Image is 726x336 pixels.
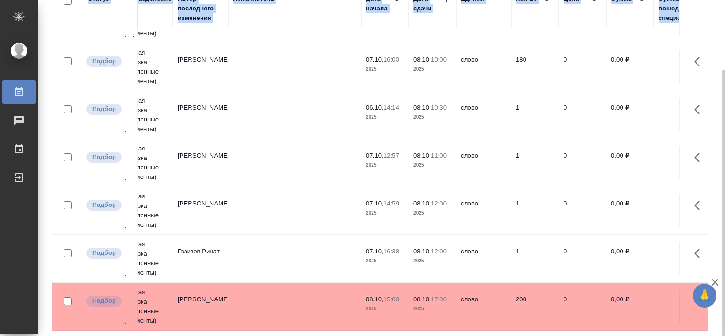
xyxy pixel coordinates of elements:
[511,242,559,275] td: 1
[366,104,383,111] p: 06.10,
[366,160,404,170] p: 2025
[413,104,431,111] p: 08.10,
[559,146,606,179] td: 0
[511,194,559,227] td: 1
[606,50,654,84] td: 0,00 ₽
[118,91,173,139] td: Прямая загрузка (шаблонные документы)
[413,200,431,207] p: 08.10,
[173,194,228,227] td: [PERSON_NAME]
[688,290,711,313] button: Здесь прячутся важные кнопки
[456,98,511,131] td: слово
[456,242,511,275] td: слово
[86,151,133,164] div: Можно подбирать исполнителей
[413,112,451,122] p: 2025
[413,256,451,266] p: 2025
[92,104,116,114] p: Подбор
[413,304,451,314] p: 2025
[173,290,228,323] td: [PERSON_NAME]
[383,248,399,255] p: 16:38
[366,200,383,207] p: 07.10,
[173,98,228,131] td: [PERSON_NAME]
[383,296,399,303] p: 15:00
[366,304,404,314] p: 2025
[688,98,711,121] button: Здесь прячутся важные кнопки
[86,295,133,308] div: Можно подбирать исполнителей
[92,248,116,258] p: Подбор
[413,296,431,303] p: 08.10,
[413,160,451,170] p: 2025
[456,290,511,323] td: слово
[606,98,654,131] td: 0,00 ₽
[559,242,606,275] td: 0
[92,200,116,210] p: Подбор
[366,112,404,122] p: 2025
[118,283,173,330] td: Прямая загрузка (шаблонные документы)
[511,146,559,179] td: 1
[173,146,228,179] td: [PERSON_NAME]
[366,248,383,255] p: 07.10,
[606,290,654,323] td: 0,00 ₽
[693,284,716,308] button: 🙏
[431,152,447,159] p: 11:00
[173,50,228,84] td: [PERSON_NAME]
[413,248,431,255] p: 08.10,
[86,247,133,260] div: Можно подбирать исполнителей
[366,65,404,74] p: 2025
[366,256,404,266] p: 2025
[383,56,399,63] p: 16:00
[559,98,606,131] td: 0
[413,56,431,63] p: 08.10,
[511,50,559,84] td: 180
[92,152,116,162] p: Подбор
[383,104,399,111] p: 14:14
[413,65,451,74] p: 2025
[456,194,511,227] td: слово
[366,208,404,218] p: 2025
[92,56,116,66] p: Подбор
[606,146,654,179] td: 0,00 ₽
[456,146,511,179] td: слово
[606,242,654,275] td: 0,00 ₽
[383,152,399,159] p: 12:57
[559,194,606,227] td: 0
[118,43,173,91] td: Прямая загрузка (шаблонные документы)
[86,199,133,212] div: Можно подбирать исполнителей
[559,50,606,84] td: 0
[431,200,447,207] p: 12:00
[413,208,451,218] p: 2025
[366,296,383,303] p: 08.10,
[606,194,654,227] td: 0,00 ₽
[431,104,447,111] p: 10:30
[559,290,606,323] td: 0
[697,286,713,306] span: 🙏
[511,290,559,323] td: 200
[431,56,447,63] p: 10:00
[92,296,116,306] p: Подбор
[173,242,228,275] td: Газизов Ринат
[118,139,173,187] td: Прямая загрузка (шаблонные документы)
[413,152,431,159] p: 08.10,
[431,296,447,303] p: 17:00
[688,50,711,73] button: Здесь прячутся важные кнопки
[86,103,133,116] div: Можно подбирать исполнителей
[383,200,399,207] p: 14:59
[366,152,383,159] p: 07.10,
[118,235,173,282] td: Прямая загрузка (шаблонные документы)
[456,50,511,84] td: слово
[511,98,559,131] td: 1
[118,187,173,234] td: Прямая загрузка (шаблонные документы)
[366,56,383,63] p: 07.10,
[688,146,711,169] button: Здесь прячутся важные кнопки
[86,55,133,68] div: Можно подбирать исполнителей
[431,248,447,255] p: 12:00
